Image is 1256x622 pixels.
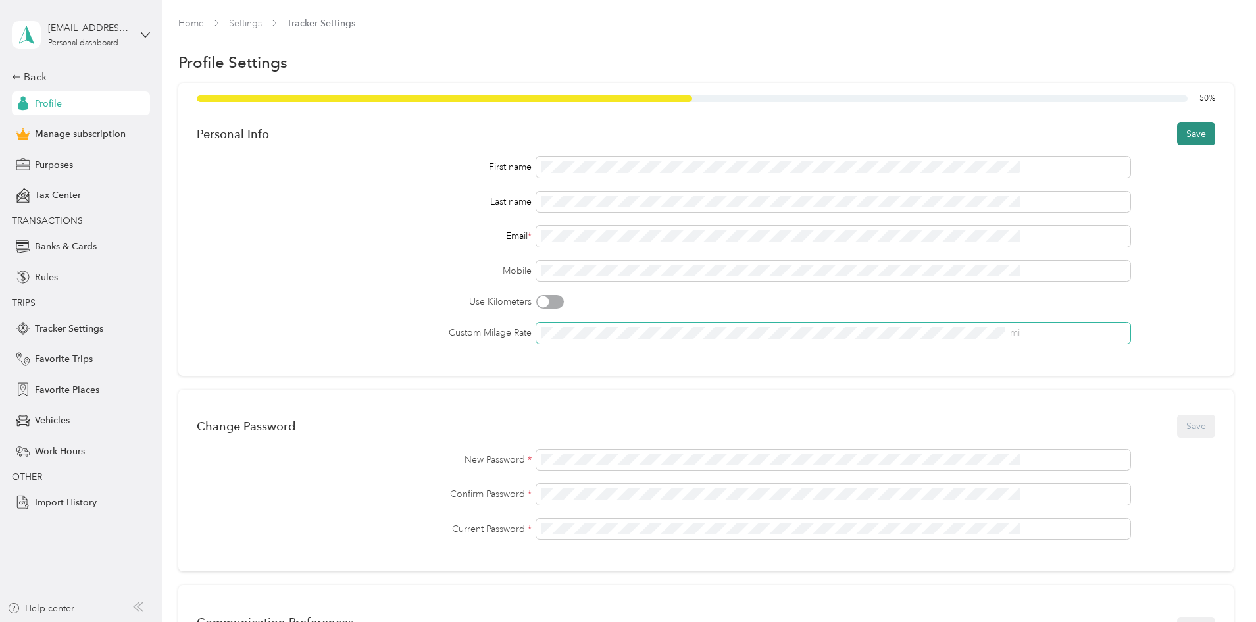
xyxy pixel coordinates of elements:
span: OTHER [12,471,42,482]
span: TRANSACTIONS [12,215,83,226]
div: First name [197,160,532,174]
a: Settings [229,18,262,29]
span: Vehicles [35,413,70,427]
div: Personal Info [197,127,269,141]
a: Home [178,18,204,29]
div: Email [197,229,532,243]
button: Help center [7,602,74,615]
label: Current Password [197,522,532,536]
span: Favorite Trips [35,352,93,366]
div: Change Password [197,419,295,433]
label: Custom Milage Rate [197,326,532,340]
label: Confirm Password [197,487,532,501]
label: Mobile [197,264,532,278]
div: Personal dashboard [48,39,118,47]
span: Rules [35,271,58,284]
label: New Password [197,453,532,467]
span: Tax Center [35,188,81,202]
span: Purposes [35,158,73,172]
label: Use Kilometers [197,295,532,309]
span: Banks & Cards [35,240,97,253]
div: Back [12,69,143,85]
span: Profile [35,97,62,111]
span: Favorite Places [35,383,99,397]
div: Last name [197,195,532,209]
span: Import History [35,496,97,509]
span: Tracker Settings [35,322,103,336]
span: Tracker Settings [287,16,355,30]
span: mi [1010,327,1020,338]
div: [EMAIL_ADDRESS][DOMAIN_NAME] [48,21,130,35]
span: Work Hours [35,444,85,458]
iframe: Everlance-gr Chat Button Frame [1182,548,1256,622]
span: Manage subscription [35,127,126,141]
h1: Profile Settings [178,55,288,69]
span: TRIPS [12,298,36,309]
button: Save [1177,122,1215,145]
span: 50 % [1199,93,1215,105]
